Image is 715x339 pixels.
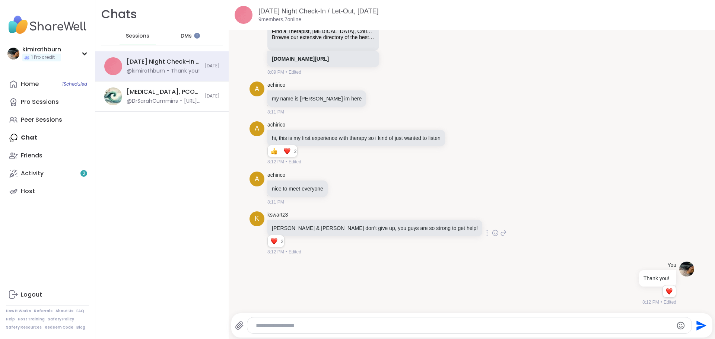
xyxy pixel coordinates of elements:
[255,84,259,94] span: a
[267,172,285,179] a: achirico
[235,6,252,24] img: Monday Night Check-In / Let-Out, Sep 08
[127,67,200,75] div: @kimirathburn - Thank you!
[127,58,200,66] div: [DATE] Night Check-In / Let-Out, [DATE]
[104,87,122,105] img: Endometriosis, PCOS, PMDD Support & Empowerment, Sep 08
[268,145,294,157] div: Reaction list
[55,308,73,314] a: About Us
[22,45,61,54] div: kimirathburn
[661,299,662,306] span: •
[692,317,709,334] button: Send
[255,124,259,134] span: a
[267,199,284,205] span: 8:11 PM
[127,97,200,105] div: @DrSarahCummins - [URL][DOMAIN_NAME]
[21,98,59,106] div: Pro Sessions
[272,224,478,232] p: [PERSON_NAME] & [PERSON_NAME] don’t give up, you guys are so strong to get help!
[6,286,89,304] a: Logout
[643,275,672,282] p: Thank you!
[48,317,74,322] a: Safety Policy
[6,308,31,314] a: How It Works
[270,238,278,244] button: Reactions: love
[205,63,220,69] span: [DATE]
[205,93,220,99] span: [DATE]
[642,299,659,306] span: 8:12 PM
[6,111,89,129] a: Peer Sessions
[272,34,375,41] div: Browse our extensive directory of the best Therapists, Psychologists and Counselors near you.
[127,88,200,96] div: [MEDICAL_DATA], PCOS, PMDD Support & Empowerment, [DATE]
[267,249,284,255] span: 8:12 PM
[83,170,85,177] span: 2
[6,93,89,111] a: Pro Sessions
[667,262,676,269] h4: You
[34,308,53,314] a: Referrals
[6,182,89,200] a: Host
[258,16,301,23] p: 9 members, 7 online
[194,33,200,39] iframe: Spotlight
[6,325,42,330] a: Safety Resources
[286,249,287,255] span: •
[664,299,676,306] span: Edited
[62,81,87,87] span: 1 Scheduled
[255,174,259,184] span: a
[272,56,329,62] a: [DOMAIN_NAME][URL]
[289,159,301,165] span: Edited
[272,134,441,142] p: hi, this is my first experience with therapy so i kind of just wanted to listen
[18,317,45,322] a: Host Training
[272,185,323,192] p: nice to meet everyone
[286,69,287,76] span: •
[281,238,284,245] span: 2
[679,262,694,276] img: https://sharewell-space-live.sfo3.digitaloceanspaces.com/user-generated/5f2cfb48-cd2e-4c68-a31b-e...
[676,321,685,330] button: Emoji picker
[286,159,287,165] span: •
[283,148,291,154] button: Reactions: love
[21,291,42,299] div: Logout
[258,7,378,15] a: [DATE] Night Check-In / Let-Out, [DATE]
[76,325,85,330] a: Blog
[255,214,259,224] span: k
[76,308,84,314] a: FAQ
[267,159,284,165] span: 8:12 PM
[267,69,284,76] span: 8:09 PM
[126,32,149,40] span: Sessions
[21,80,39,88] div: Home
[270,148,278,154] button: Reactions: like
[21,151,42,160] div: Friends
[289,249,301,255] span: Edited
[267,211,288,219] a: kswartz3
[268,235,281,247] div: Reaction list
[21,116,62,124] div: Peer Sessions
[101,6,137,23] h1: Chats
[267,121,285,129] a: achirico
[6,164,89,182] a: Activity2
[665,288,673,294] button: Reactions: love
[7,48,19,60] img: kimirathburn
[181,32,192,40] span: DMs
[6,12,89,38] img: ShareWell Nav Logo
[289,69,301,76] span: Edited
[31,54,55,61] span: 1 Pro credit
[6,147,89,164] a: Friends
[6,75,89,93] a: Home1Scheduled
[21,169,44,178] div: Activity
[267,81,285,89] a: achirico
[272,95,362,102] p: my name is [PERSON_NAME] im here
[104,57,122,75] img: Monday Night Check-In / Let-Out, Sep 08
[267,109,284,115] span: 8:11 PM
[272,28,375,35] div: Find a Therapist, [MEDICAL_DATA], Counselor - Psychology [DATE]
[256,322,670,329] textarea: Type your message
[45,325,73,330] a: Redeem Code
[6,317,15,322] a: Help
[294,148,298,155] span: 2
[663,285,676,297] div: Reaction list
[21,187,35,195] div: Host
